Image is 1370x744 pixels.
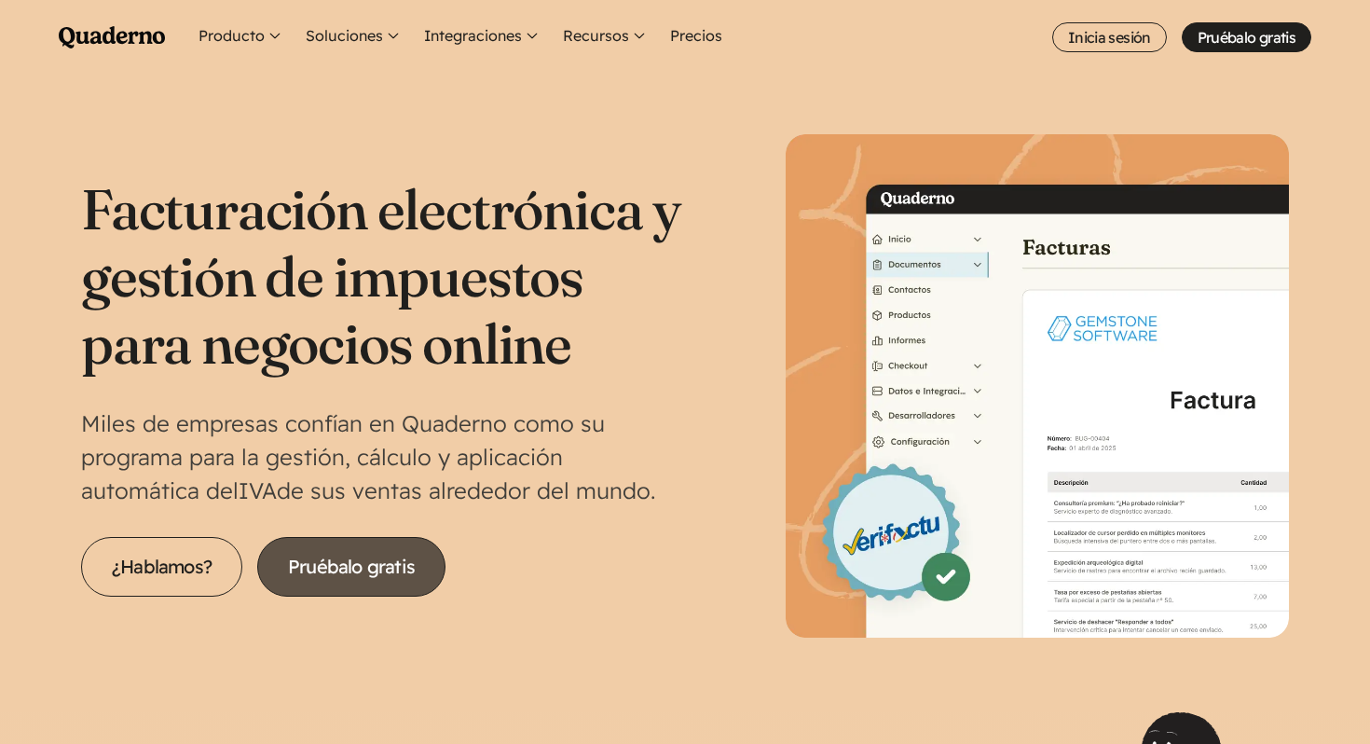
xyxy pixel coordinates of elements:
h1: Facturación electrónica y gestión de impuestos para negocios online [81,175,685,377]
img: Interfaz de Quaderno mostrando la página Factura con el distintivo Verifactu [786,134,1289,638]
a: Pruébalo gratis [257,537,445,597]
a: ¿Hablamos? [81,537,242,597]
a: Pruébalo gratis [1182,22,1311,52]
p: Miles de empresas confían en Quaderno como su programa para la gestión, cálculo y aplicación auto... [81,406,685,507]
abbr: Impuesto sobre el Valor Añadido [239,476,277,504]
a: Inicia sesión [1052,22,1167,52]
